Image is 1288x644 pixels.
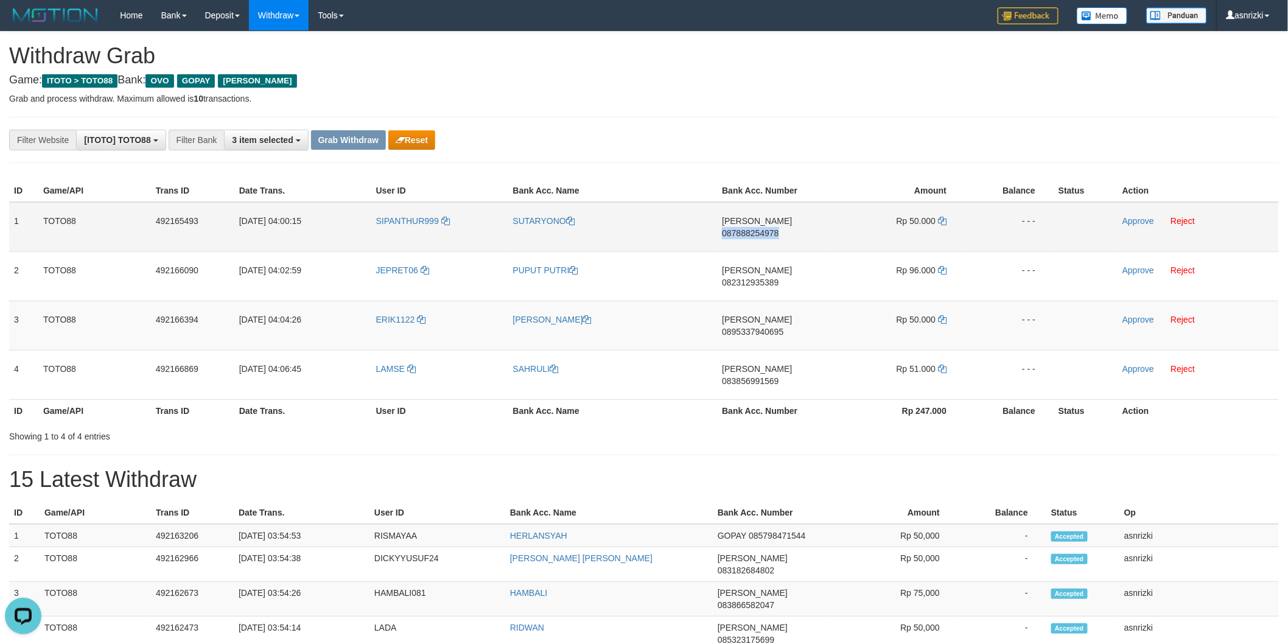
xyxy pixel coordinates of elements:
[371,399,508,422] th: User ID
[722,265,792,275] span: [PERSON_NAME]
[718,553,788,563] span: [PERSON_NAME]
[1118,180,1279,202] th: Action
[513,216,575,226] a: SUTARYONO
[897,265,936,275] span: Rp 96.000
[369,502,505,524] th: User ID
[151,547,234,582] td: 492162966
[717,399,831,422] th: Bank Acc. Number
[510,623,544,632] a: RIDWAN
[9,467,1279,492] h1: 15 Latest Withdraw
[151,502,234,524] th: Trans ID
[825,502,958,524] th: Amount
[722,228,779,238] span: Copy 087888254978 to clipboard
[965,301,1054,350] td: - - -
[9,350,38,399] td: 4
[376,216,450,226] a: SIPANTHUR999
[234,180,371,202] th: Date Trans.
[151,524,234,547] td: 492163206
[508,180,718,202] th: Bank Acc. Name
[369,547,505,582] td: DICKYYUSUF24
[38,180,151,202] th: Game/API
[958,582,1046,617] td: -
[510,588,547,598] a: HAMBALI
[369,524,505,547] td: RISMAYAA
[958,502,1046,524] th: Balance
[965,251,1054,301] td: - - -
[938,265,947,275] a: Copy 96000 to clipboard
[9,582,40,617] td: 3
[722,315,792,324] span: [PERSON_NAME]
[376,216,439,226] span: SIPANTHUR999
[234,547,369,582] td: [DATE] 03:54:38
[40,502,151,524] th: Game/API
[1077,7,1128,24] img: Button%20Memo.svg
[965,399,1054,422] th: Balance
[897,216,936,226] span: Rp 50.000
[38,399,151,422] th: Game/API
[9,524,40,547] td: 1
[1119,524,1279,547] td: asnrizki
[9,180,38,202] th: ID
[9,93,1279,105] p: Grab and process withdraw. Maximum allowed is transactions.
[718,600,774,610] span: Copy 083866582047 to clipboard
[508,399,718,422] th: Bank Acc. Name
[371,180,508,202] th: User ID
[749,531,805,541] span: Copy 085798471544 to clipboard
[1119,547,1279,582] td: asnrizki
[1122,315,1154,324] a: Approve
[1171,216,1195,226] a: Reject
[722,376,779,386] span: Copy 083856991569 to clipboard
[958,547,1046,582] td: -
[510,531,567,541] a: HERLANSYAH
[40,524,151,547] td: TOTO88
[234,502,369,524] th: Date Trans.
[1051,531,1088,542] span: Accepted
[1122,265,1154,275] a: Approve
[722,216,792,226] span: [PERSON_NAME]
[239,216,301,226] span: [DATE] 04:00:15
[1051,589,1088,599] span: Accepted
[1171,265,1195,275] a: Reject
[513,265,578,275] a: PUPUT PUTRI
[177,74,215,88] span: GOPAY
[510,553,653,563] a: [PERSON_NAME] [PERSON_NAME]
[897,364,936,374] span: Rp 51.000
[239,315,301,324] span: [DATE] 04:04:26
[9,44,1279,68] h1: Withdraw Grab
[722,278,779,287] span: Copy 082312935389 to clipboard
[234,582,369,617] td: [DATE] 03:54:26
[718,531,746,541] span: GOPAY
[156,216,198,226] span: 492165493
[1171,315,1195,324] a: Reject
[9,502,40,524] th: ID
[224,130,308,150] button: 3 item selected
[1146,7,1207,24] img: panduan.png
[938,364,947,374] a: Copy 51000 to clipboard
[156,315,198,324] span: 492166394
[513,364,559,374] a: SAHRULI
[965,180,1054,202] th: Balance
[9,130,76,150] div: Filter Website
[388,130,435,150] button: Reset
[965,350,1054,399] td: - - -
[1054,399,1118,422] th: Status
[9,74,1279,86] h4: Game: Bank:
[369,582,505,617] td: HAMBALI081
[718,565,774,575] span: Copy 083182684802 to clipboard
[722,364,792,374] span: [PERSON_NAME]
[938,216,947,226] a: Copy 50000 to clipboard
[831,399,965,422] th: Rp 247.000
[9,547,40,582] td: 2
[169,130,225,150] div: Filter Bank
[42,74,117,88] span: ITOTO > TOTO88
[218,74,296,88] span: [PERSON_NAME]
[145,74,173,88] span: OVO
[831,180,965,202] th: Amount
[713,502,825,524] th: Bank Acc. Number
[156,265,198,275] span: 492166090
[9,301,38,350] td: 3
[151,180,234,202] th: Trans ID
[1051,623,1088,634] span: Accepted
[998,7,1059,24] img: Feedback.jpg
[156,364,198,374] span: 492166869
